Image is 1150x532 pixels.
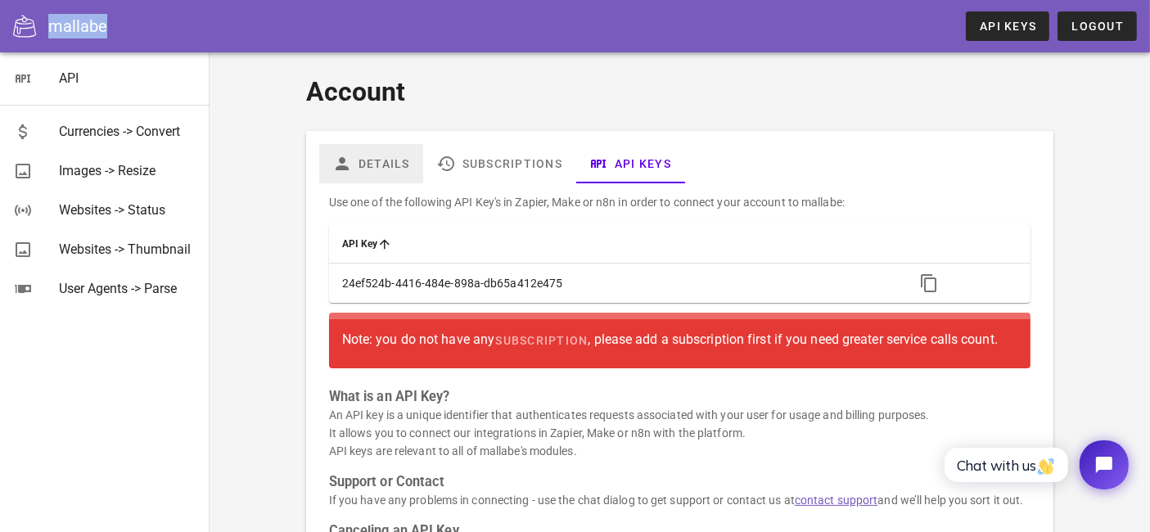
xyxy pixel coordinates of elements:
[59,70,196,86] div: API
[1071,20,1124,33] span: Logout
[494,334,588,347] span: subscription
[966,11,1049,41] a: API Keys
[329,491,1030,509] p: If you have any problems in connecting - use the chat dialog to get support or contact us at and ...
[59,163,196,178] div: Images -> Resize
[342,238,378,250] span: API Key
[979,20,1036,33] span: API Keys
[59,124,196,139] div: Currencies -> Convert
[59,202,196,218] div: Websites -> Status
[1058,11,1137,41] button: Logout
[329,388,1030,406] h3: What is an API Key?
[59,281,196,296] div: User Agents -> Parse
[329,193,1030,211] p: Use one of the following API Key's in Zapier, Make or n8n in order to connect your account to mal...
[423,144,575,183] a: Subscriptions
[306,72,1053,111] h1: Account
[329,264,902,303] td: 24ef524b-4416-484e-898a-db65a412e475
[329,473,1030,491] h3: Support or Contact
[329,224,902,264] th: API Key: Sorted ascending. Activate to sort descending.
[927,426,1143,503] iframe: Tidio Chat
[342,326,1017,355] div: Note: you do not have any , please add a subscription first if you need greater service calls count.
[48,14,107,38] div: mallabe
[795,494,878,507] a: contact support
[575,144,684,183] a: API Keys
[494,326,588,355] a: subscription
[59,241,196,257] div: Websites -> Thumbnail
[329,406,1030,460] p: An API key is a unique identifier that authenticates requests associated with your user for usage...
[319,144,423,183] a: Details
